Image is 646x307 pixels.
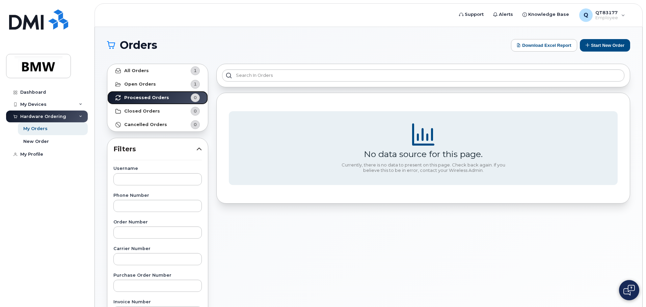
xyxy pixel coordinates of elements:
span: 0 [194,121,197,128]
div: Currently, there is no data to present on this page. Check back again. If you believe this to be ... [339,162,508,173]
label: Carrier Number [113,247,202,251]
a: Cancelled Orders0 [107,118,208,131]
label: Invoice Number [113,300,202,304]
img: Open chat [623,285,635,296]
span: Filters [113,144,196,154]
span: 1 [194,81,197,87]
strong: Cancelled Orders [124,122,167,127]
button: Start New Order [580,39,630,52]
label: Username [113,166,202,171]
input: Search in orders [222,69,624,82]
strong: Closed Orders [124,109,160,114]
label: Purchase Order Number [113,273,202,278]
a: Closed Orders0 [107,104,208,118]
label: Phone Number [113,193,202,198]
div: No data source for this page. [364,149,483,159]
span: 0 [194,108,197,114]
strong: Processed Orders [124,95,169,100]
span: 1 [194,67,197,74]
a: All Orders1 [107,64,208,78]
label: Order Number [113,220,202,224]
strong: All Orders [124,68,149,73]
a: Processed Orders0 [107,91,208,104]
button: Download Excel Report [511,39,577,52]
a: Open Orders1 [107,78,208,91]
span: 0 [194,94,197,101]
strong: Open Orders [124,82,156,87]
span: Orders [120,40,157,50]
